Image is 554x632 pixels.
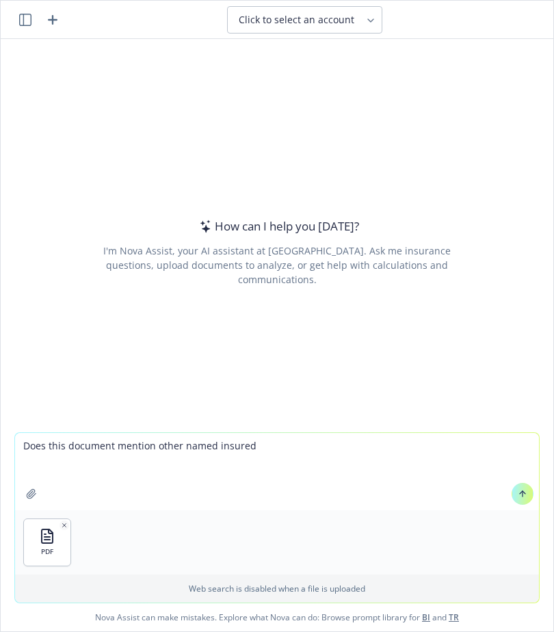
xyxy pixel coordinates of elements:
[41,547,53,556] span: PDF
[227,6,382,34] button: Click to select an account
[84,243,469,287] div: I'm Nova Assist, your AI assistant at [GEOGRAPHIC_DATA]. Ask me insurance questions, upload docum...
[24,519,70,566] button: PDF
[239,13,354,27] span: Click to select an account
[449,611,459,623] a: TR
[422,611,430,623] a: BI
[23,583,531,594] p: Web search is disabled when a file is uploaded
[15,433,539,510] textarea: Does this document mention other named insured
[6,603,548,631] span: Nova Assist can make mistakes. Explore what Nova can do: Browse prompt library for and
[196,218,359,235] div: How can I help you [DATE]?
